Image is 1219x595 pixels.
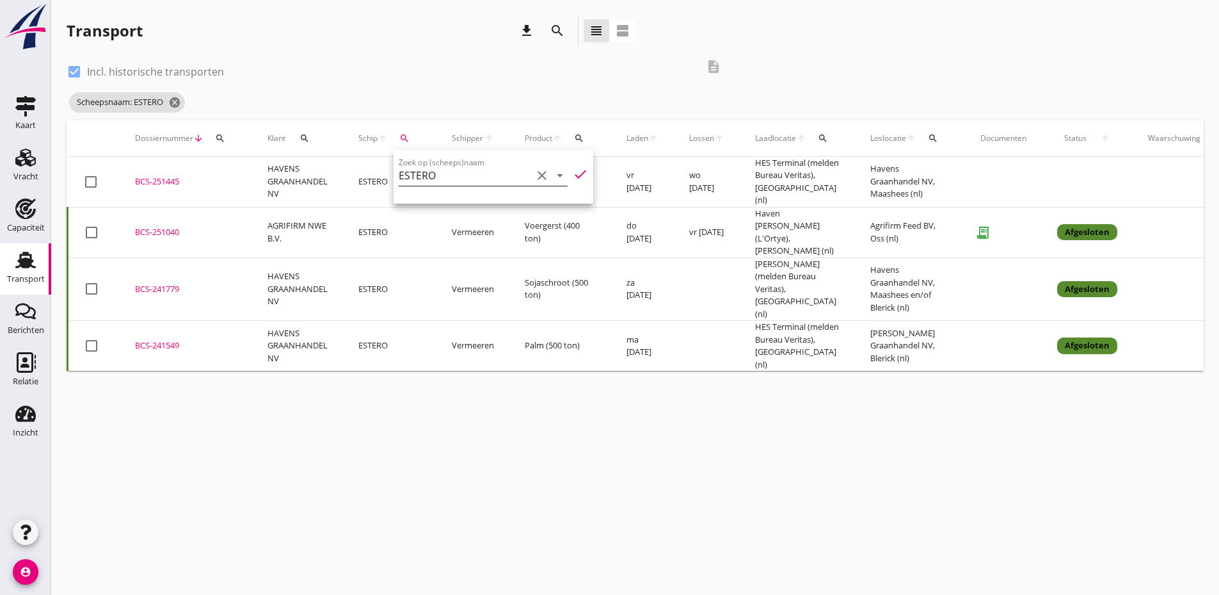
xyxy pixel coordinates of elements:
i: arrow_upward [906,133,916,143]
td: ma [DATE] [611,321,674,371]
span: Schipper [452,133,484,144]
i: search [299,133,310,143]
i: search [215,133,225,143]
td: HES Terminal (melden Bureau Veritas), [GEOGRAPHIC_DATA] (nl) [740,321,855,371]
div: BCS-241779 [135,283,237,296]
div: Afgesloten [1057,338,1117,354]
td: ESTERO [343,257,436,321]
div: Relatie [13,377,38,386]
i: download [519,23,534,38]
div: Klant [267,123,328,154]
div: Vracht [13,172,38,181]
td: Sojaschroot (500 ton) [509,257,611,321]
td: Palm (500 ton) [509,321,611,371]
label: Incl. historische transporten [87,65,224,78]
div: Kaart [15,121,36,129]
span: Dossiernummer [135,133,193,144]
i: search [928,133,938,143]
i: search [818,133,828,143]
td: Voergerst (400 ton) [509,207,611,257]
div: Transport [7,275,45,283]
input: Zoek op (scheeps)naam [399,165,532,186]
span: Loslocatie [870,133,906,144]
i: arrow_upward [796,133,806,143]
i: arrow_upward [1094,133,1118,143]
i: arrow_upward [378,133,388,143]
i: cancel [168,96,181,109]
td: Haven [PERSON_NAME] (L'Ortye), [PERSON_NAME] (nl) [740,207,855,257]
td: [PERSON_NAME] Graanhandel NV, Blerick (nl) [855,321,965,371]
i: receipt_long [970,220,996,245]
i: clear [534,168,550,183]
i: view_agenda [615,23,630,38]
td: ESTERO [343,321,436,371]
td: za [DATE] [611,257,674,321]
td: Vermeeren [436,207,509,257]
td: HES Terminal (melden Bureau Veritas), [GEOGRAPHIC_DATA] (nl) [740,157,855,208]
i: arrow_upward [552,133,562,143]
i: arrow_upward [714,133,724,143]
span: Laadlocatie [755,133,796,144]
span: Scheepsnaam: ESTERO [69,92,185,113]
div: Transport [67,20,143,41]
td: [PERSON_NAME] (melden Bureau Veritas), [GEOGRAPHIC_DATA] (nl) [740,257,855,321]
td: HAVENS GRAANHANDEL NV [252,157,343,208]
i: arrow_upward [648,133,658,143]
td: HAVENS GRAANHANDEL NV [252,321,343,371]
td: Vermeeren [436,321,509,371]
i: arrow_drop_down [552,168,568,183]
div: BCS-251040 [135,226,237,239]
span: Laden [626,133,648,144]
td: AGRIFIRM NWE B.V. [252,207,343,257]
i: arrow_downward [193,133,203,143]
span: Lossen [689,133,714,144]
i: check [573,167,588,182]
i: view_headline [589,23,604,38]
td: Vermeeren [436,257,509,321]
td: wo [DATE] [674,157,740,208]
div: BCS-251445 [135,175,237,188]
i: arrow_upward [484,133,495,143]
td: Agrifirm Feed BV, Oss (nl) [855,207,965,257]
div: Inzicht [13,428,38,437]
span: Status [1057,133,1094,144]
i: search [550,23,565,38]
i: account_circle [13,559,38,585]
div: BCS-241549 [135,339,237,352]
td: ESTERO [343,157,436,208]
td: HAVENS GRAANHANDEL NV [252,257,343,321]
td: do [DATE] [611,207,674,257]
i: search [399,133,410,143]
td: Havens Graanhandel NV, Maashees (nl) [855,157,965,208]
span: Product [525,133,552,144]
div: Waarschuwing [1148,133,1200,144]
td: vr [DATE] [674,207,740,257]
div: Afgesloten [1057,281,1117,298]
td: Havens Graanhandel NV, Maashees en/of Blerick (nl) [855,257,965,321]
td: vr [DATE] [611,157,674,208]
div: Documenten [980,133,1026,144]
div: Afgesloten [1057,224,1117,241]
img: logo-small.a267ee39.svg [3,3,49,51]
i: search [574,133,584,143]
div: Berichten [8,326,44,334]
td: ESTERO [343,207,436,257]
span: Schip [358,133,378,144]
div: Capaciteit [7,224,45,232]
